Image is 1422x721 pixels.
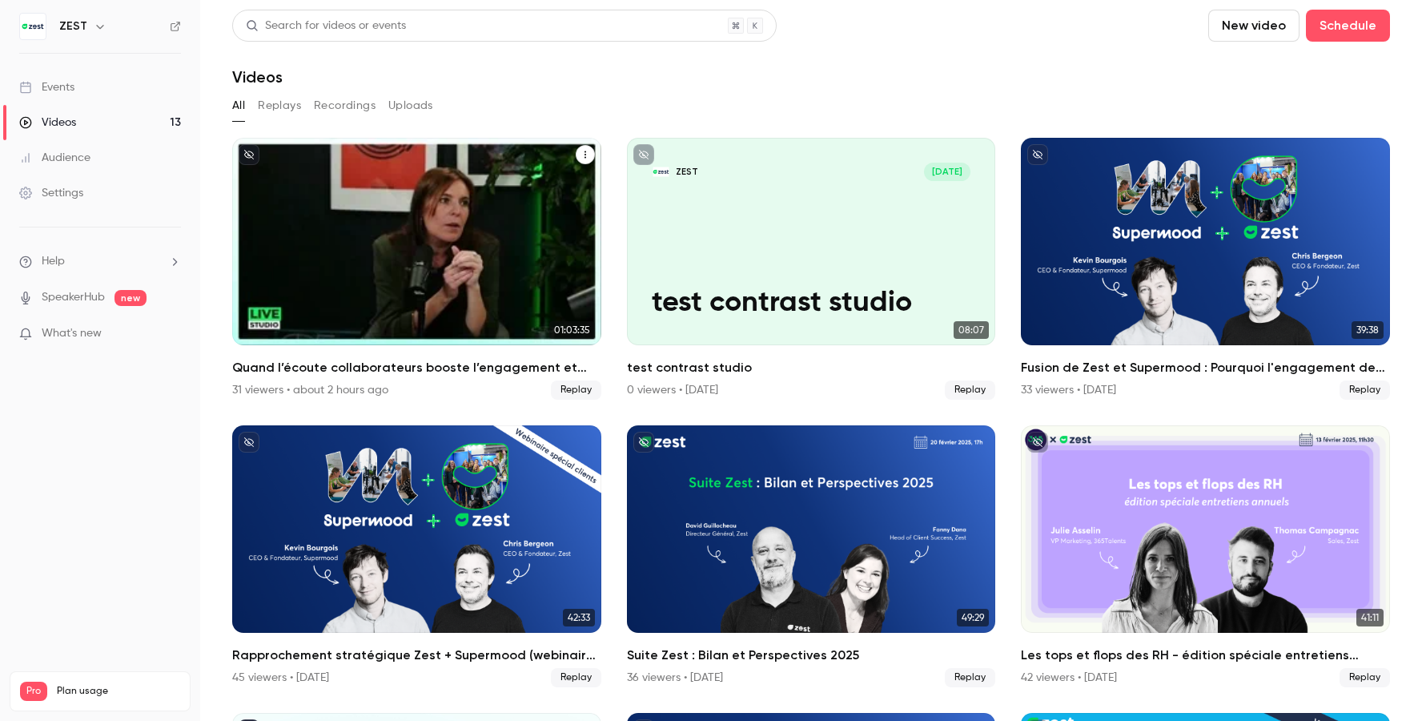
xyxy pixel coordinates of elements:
[945,381,995,400] span: Replay
[232,67,283,87] h1: Videos
[239,432,259,453] button: unpublished
[633,144,654,165] button: unpublished
[314,93,376,119] button: Recordings
[19,115,76,131] div: Videos
[551,381,601,400] span: Replay
[1021,670,1117,686] div: 42 viewers • [DATE]
[652,287,971,320] p: test contrast studio
[19,185,83,201] div: Settings
[19,253,181,270] li: help-dropdown-opener
[1021,382,1116,398] div: 33 viewers • [DATE]
[19,79,74,95] div: Events
[549,321,595,339] span: 01:03:35
[1356,609,1384,626] span: 41:11
[57,685,180,698] span: Plan usage
[388,93,433,119] button: Uploads
[1021,425,1390,687] a: 41:11Les tops et flops des RH - édition spéciale entretiens annuels42 viewers • [DATE]Replay
[246,18,406,34] div: Search for videos or events
[42,289,105,306] a: SpeakerHub
[924,163,970,181] span: [DATE]
[627,358,996,377] h2: test contrast studio
[627,138,996,400] a: test contrast studioZEST[DATE]test contrast studio08:07test contrast studio0 viewers • [DATE]Replay
[652,163,670,181] img: test contrast studio
[1021,138,1390,400] li: Fusion de Zest et Supermood : Pourquoi l'engagement des collaborateurs devient un levier de compé...
[1340,668,1390,687] span: Replay
[19,150,90,166] div: Audience
[114,290,147,306] span: new
[1021,646,1390,665] h2: Les tops et flops des RH - édition spéciale entretiens annuels
[1021,358,1390,377] h2: Fusion de Zest et Supermood : Pourquoi l'engagement des collaborateurs devient un levier de compé...
[1306,10,1390,42] button: Schedule
[232,10,1390,711] section: Videos
[232,670,329,686] div: 45 viewers • [DATE]
[1021,138,1390,400] a: 39:38Fusion de Zest et Supermood : Pourquoi l'engagement des collaborateurs devient un levier de ...
[232,138,601,400] a: 01:03:35Quand l’écoute collaborateurs booste l’engagement et secoue les pratiques managériales !3...
[232,425,601,687] a: 42:33Rapprochement stratégique Zest + Supermood (webinaire réservé aux clients)45 viewers • [DATE...
[627,382,718,398] div: 0 viewers • [DATE]
[954,321,989,339] span: 08:07
[59,18,87,34] h6: ZEST
[239,144,259,165] button: unpublished
[627,425,996,687] a: 49:29Suite Zest : Bilan et Perspectives 202536 viewers • [DATE]Replay
[627,670,723,686] div: 36 viewers • [DATE]
[232,382,388,398] div: 31 viewers • about 2 hours ago
[42,253,65,270] span: Help
[1340,381,1390,400] span: Replay
[232,138,601,400] li: Quand l’écoute collaborateurs booste l’engagement et secoue les pratiques managériales !
[232,358,601,377] h2: Quand l’écoute collaborateurs booste l’engagement et secoue les pratiques managériales !
[627,138,996,400] li: test contrast studio
[162,327,181,341] iframe: Noticeable Trigger
[20,14,46,39] img: ZEST
[563,609,595,626] span: 42:33
[232,93,245,119] button: All
[232,646,601,665] h2: Rapprochement stratégique Zest + Supermood (webinaire réservé aux clients)
[1208,10,1299,42] button: New video
[945,668,995,687] span: Replay
[20,682,47,701] span: Pro
[1027,432,1048,453] button: unpublished
[957,609,989,626] span: 49:29
[633,432,654,453] button: unpublished
[1352,321,1384,339] span: 39:38
[1027,144,1048,165] button: unpublished
[627,425,996,687] li: Suite Zest : Bilan et Perspectives 2025
[258,93,301,119] button: Replays
[627,646,996,665] h2: Suite Zest : Bilan et Perspectives 2025
[1021,425,1390,687] li: Les tops et flops des RH - édition spéciale entretiens annuels
[551,668,601,687] span: Replay
[42,325,102,342] span: What's new
[676,166,698,179] p: ZEST
[232,425,601,687] li: Rapprochement stratégique Zest + Supermood (webinaire réservé aux clients)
